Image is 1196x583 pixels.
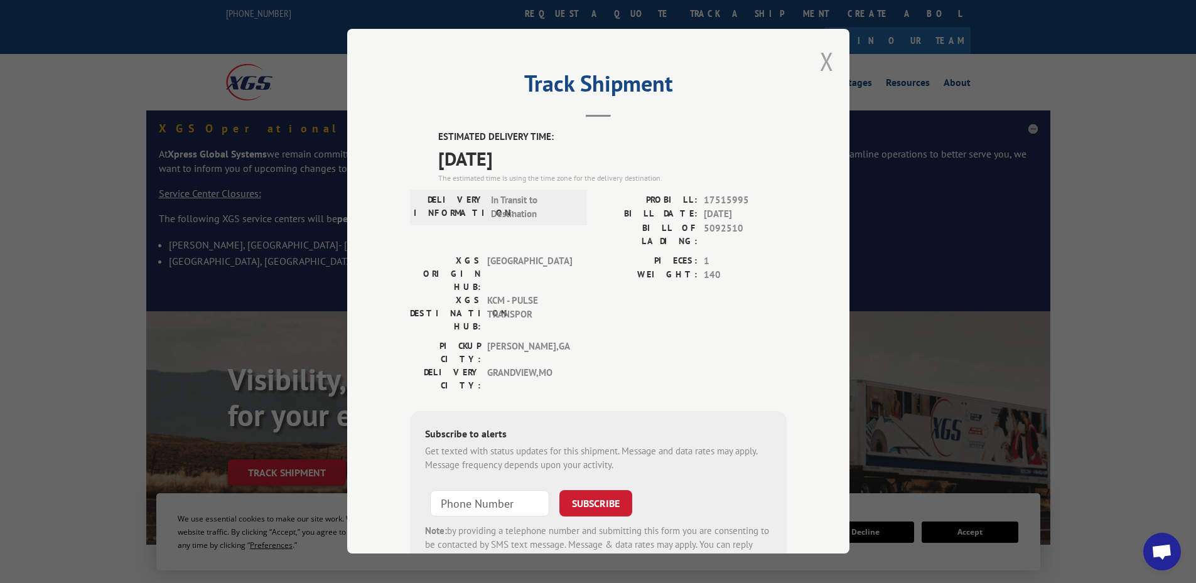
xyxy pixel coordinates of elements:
[430,490,549,516] input: Phone Number
[704,269,787,283] span: 140
[487,254,572,294] span: [GEOGRAPHIC_DATA]
[704,208,787,222] span: [DATE]
[425,525,447,537] strong: Note:
[438,131,787,145] label: ESTIMATED DELIVERY TIME:
[598,208,698,222] label: BILL DATE:
[1143,533,1181,570] a: Open chat
[487,294,572,333] span: KCM - PULSE TRANSPOR
[414,193,485,222] label: DELIVERY INFORMATION:
[704,254,787,269] span: 1
[491,193,576,222] span: In Transit to Destination
[820,45,834,78] button: Close modal
[598,193,698,208] label: PROBILL:
[410,366,481,392] label: DELIVERY CITY:
[598,222,698,248] label: BILL OF LADING:
[410,254,481,294] label: XGS ORIGIN HUB:
[425,444,772,473] div: Get texted with status updates for this shipment. Message and data rates may apply. Message frequ...
[410,75,787,99] h2: Track Shipment
[704,193,787,208] span: 17515995
[487,340,572,366] span: [PERSON_NAME] , GA
[425,426,772,444] div: Subscribe to alerts
[438,144,787,173] span: [DATE]
[598,254,698,269] label: PIECES:
[410,294,481,333] label: XGS DESTINATION HUB:
[598,269,698,283] label: WEIGHT:
[704,222,787,248] span: 5092510
[425,524,772,567] div: by providing a telephone number and submitting this form you are consenting to be contacted by SM...
[410,340,481,366] label: PICKUP CITY:
[438,173,787,184] div: The estimated time is using the time zone for the delivery destination.
[487,366,572,392] span: GRANDVIEW , MO
[559,490,632,516] button: SUBSCRIBE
